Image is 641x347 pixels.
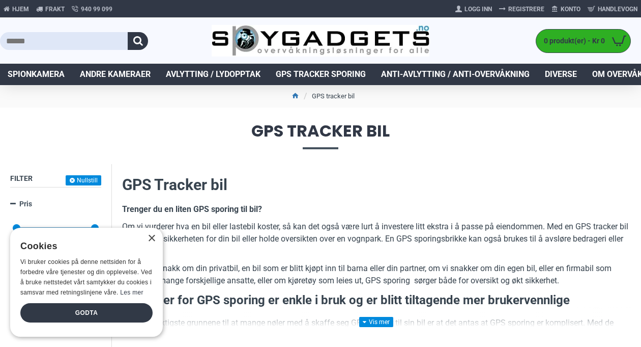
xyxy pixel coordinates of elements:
[598,5,637,14] span: Handlevogn
[80,68,151,81] span: Andre kameraer
[373,64,537,85] a: Anti-avlytting / Anti-overvåkning
[537,64,585,85] a: Diverse
[158,64,268,85] a: Avlytting / Lydopptak
[561,5,580,14] span: Konto
[20,303,153,323] div: Godta
[72,64,158,85] a: Andre kameraer
[212,25,429,57] img: SpyGadgets.no
[452,1,496,17] a: Logg Inn
[496,1,548,17] a: Registrere
[464,5,492,14] span: Logg Inn
[536,36,607,46] span: 0 produkt(er) - Kr 0
[148,235,155,243] div: Close
[536,30,630,52] a: 0 produkt(er) - Kr 0
[66,175,101,185] button: Nullstill
[122,204,262,214] b: Trenger du en liten GPS sporing til bil?
[268,64,373,85] a: GPS Tracker Sporing
[10,174,33,182] span: Filter
[10,123,631,149] span: GPS tracker bil
[20,235,146,257] div: Cookies
[12,5,29,14] span: Hjem
[584,1,641,17] a: Handlevogn
[276,68,366,81] span: GPS Tracker Sporing
[545,68,577,81] span: Diverse
[122,262,631,287] p: Om det er snakk om din privatbil, en bil som er blitt kjøpt inn til barna eller din partner, om v...
[122,292,631,309] h3: Systemer for GPS sporing er enkle i bruk og er blitt tiltagende mer brukervennlige
[20,258,152,296] span: Vi bruker cookies på denne nettsiden for å forbedre våre tjenester og din opplevelse. Ved å bruke...
[120,289,143,296] a: Les mer, opens a new window
[8,68,65,81] span: Spionkamera
[548,1,584,17] a: Konto
[508,5,544,14] span: Registrere
[381,68,530,81] span: Anti-avlytting / Anti-overvåkning
[166,68,260,81] span: Avlytting / Lydopptak
[10,195,101,213] a: Pris
[45,5,65,14] span: Frakt
[122,221,631,257] p: Om vi vurderer hva en bil eller lastebil koster, så kan det også være lurt å investere litt ekstr...
[122,174,631,196] h2: GPS Tracker bil
[81,5,112,14] span: 940 99 099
